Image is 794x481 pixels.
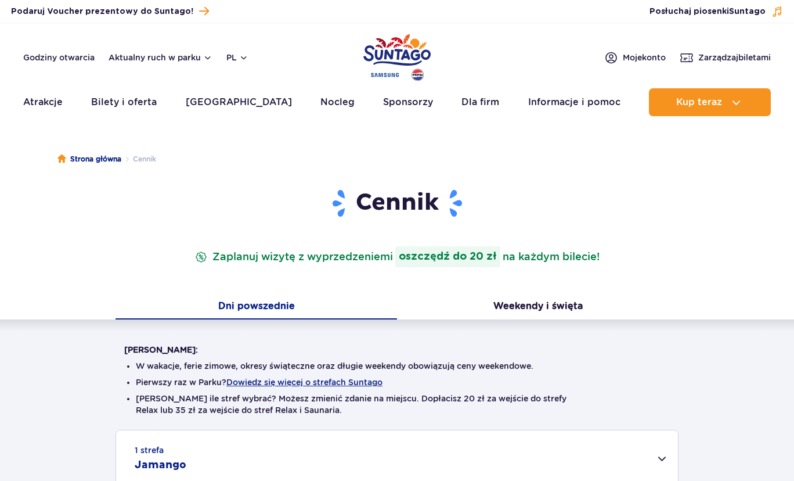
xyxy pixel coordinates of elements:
[226,52,248,63] button: pl
[186,88,292,116] a: [GEOGRAPHIC_DATA]
[109,53,212,62] button: Aktualny ruch w parku
[23,88,63,116] a: Atrakcje
[11,3,209,19] a: Podaruj Voucher prezentowy do Suntago!
[395,246,500,267] strong: oszczędź do 20 zł
[676,97,722,107] span: Kup teraz
[135,458,186,472] h2: Jamango
[604,51,666,64] a: Mojekonto
[383,88,433,116] a: Sponsorzy
[57,153,121,165] a: Strona główna
[649,88,771,116] button: Kup teraz
[729,8,766,16] span: Suntago
[91,88,157,116] a: Bilety i oferta
[461,88,499,116] a: Dla firm
[135,444,164,456] small: 1 strefa
[320,88,355,116] a: Nocleg
[363,29,431,82] a: Park of Poland
[623,52,666,63] span: Moje konto
[528,88,620,116] a: Informacje i pomoc
[680,51,771,64] a: Zarządzajbiletami
[116,295,397,320] button: Dni powszednie
[226,378,382,387] button: Dowiedz się więcej o strefach Suntago
[397,295,678,320] button: Weekendy i święta
[124,188,670,218] h1: Cennik
[121,153,156,165] li: Cennik
[23,52,95,63] a: Godziny otwarcia
[649,6,766,17] span: Posłuchaj piosenki
[136,360,658,372] li: W wakacje, ferie zimowe, okresy świąteczne oraz długie weekendy obowiązują ceny weekendowe.
[649,6,783,17] button: Posłuchaj piosenkiSuntago
[136,393,658,416] li: [PERSON_NAME] ile stref wybrać? Możesz zmienić zdanie na miejscu. Dopłacisz 20 zł za wejście do s...
[11,6,193,17] span: Podaruj Voucher prezentowy do Suntago!
[124,345,198,354] strong: [PERSON_NAME]:
[136,376,658,388] li: Pierwszy raz w Parku?
[698,52,771,63] span: Zarządzaj biletami
[193,246,602,267] p: Zaplanuj wizytę z wyprzedzeniem na każdym bilecie!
